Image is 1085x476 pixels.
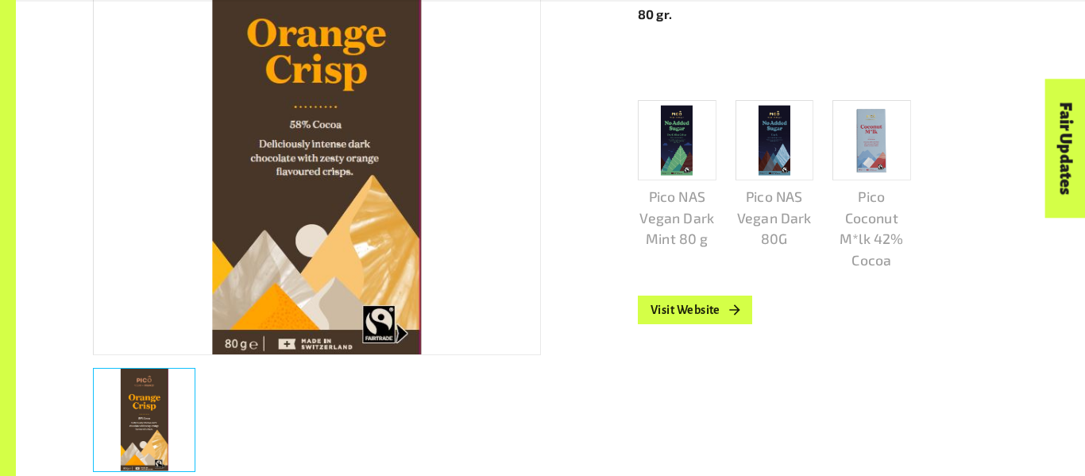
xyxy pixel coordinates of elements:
a: Pico NAS Vegan Dark 80G [736,100,814,249]
p: Pico Coconut M*lk 42% Cocoa [832,186,911,270]
p: Pico NAS Vegan Dark 80G [736,186,814,249]
a: Pico Coconut M*lk 42% Cocoa [832,100,911,270]
a: Pico NAS Vegan Dark Mint 80 g [638,100,716,249]
a: Visit Website [638,296,752,324]
p: 80 gr. [638,5,1008,24]
p: Pico NAS Vegan Dark Mint 80 g [638,186,716,249]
